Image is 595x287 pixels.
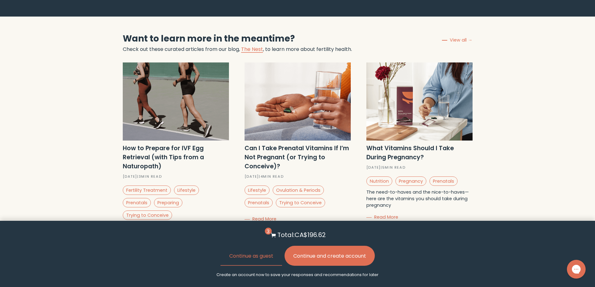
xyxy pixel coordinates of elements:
a: Read More [366,214,399,220]
a: Trying to Conceive [276,198,325,207]
a: Fertility Treatment [123,186,171,195]
a: Read More [245,216,277,222]
strong: How to Prepare for IVF Egg Retrieval (with Tips from a Naturopath) [123,144,204,171]
div: [DATE] | 4 min read [245,174,351,179]
a: Preparing [154,198,182,207]
a: Pregnancy [395,176,426,186]
img: Can you take a prenatal even if you're not pregnant? [245,62,351,141]
span: Read More [374,214,398,220]
button: Continue and create account [285,246,375,266]
a: Prenatals [429,176,458,186]
a: Nutrition [366,176,392,186]
p: The need-to-haves and the nice-to-haves—here are the vitamins you should take during pregnancy [366,189,473,209]
div: [DATE] | 3 min read [123,174,229,179]
div: [DATE] | 5 min read [366,165,473,170]
h2: Want to learn more in the meantime? [123,32,352,45]
p: Check out these curated articles from our blog, , to learn more about fertility health. [123,45,352,53]
a: Lifestyle [174,186,199,195]
iframe: Gorgias live chat messenger [564,258,589,281]
strong: What Vitamins Should I Take During Pregnancy? [366,144,454,161]
img: How to prep for IVF with tips from an ND [123,62,229,141]
a: Ovulation & Periods [273,186,324,195]
a: The Nest [241,46,263,53]
strong: Can I Take Prenatal Vitamins If I’m Not Pregnant (or Trying to Conceive)? [245,144,349,171]
p: Total: CA$196.62 [277,230,326,240]
p: Create an account now to save your responses and recommendations for later [216,272,379,278]
a: Lifestyle [245,186,270,195]
span: 3 [265,228,272,235]
a: View all → [442,37,473,43]
span: Read More [252,216,276,222]
a: Prenatals [245,198,273,207]
a: Prenatals [123,198,151,207]
button: Continue as guest [221,246,282,266]
a: Trying to Conceive [123,210,172,220]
